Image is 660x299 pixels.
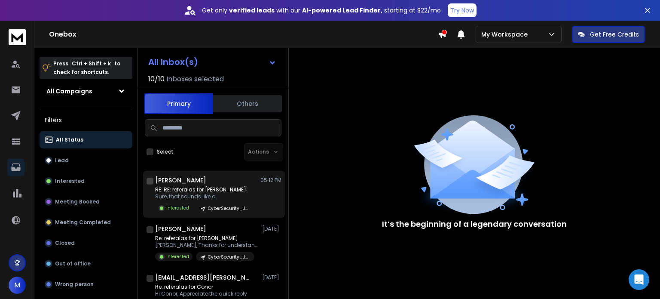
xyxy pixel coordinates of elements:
button: Meeting Booked [40,193,132,210]
p: Get only with our starting at $22/mo [202,6,441,15]
button: Get Free Credits [572,26,645,43]
h1: [PERSON_NAME] [155,176,206,185]
button: M [9,277,26,294]
p: Closed [55,240,75,247]
p: [DATE] [262,274,281,281]
button: Wrong person [40,276,132,293]
p: CyberSecurity_USA [208,205,249,212]
p: Meeting Completed [55,219,111,226]
h3: Inboxes selected [166,74,224,84]
button: All Inbox(s) [141,53,283,71]
h1: All Campaigns [46,87,92,96]
p: Interested [55,178,85,185]
div: Open Intercom Messenger [629,269,649,290]
p: Lead [55,157,69,164]
button: Meeting Completed [40,214,132,231]
button: Try Now [448,3,477,17]
p: Re: referalas for [PERSON_NAME] [155,235,258,242]
p: Sure, that sounds like a [155,193,254,200]
button: Others [213,94,282,113]
p: Re: referalas for Conor [155,284,247,290]
button: All Status [40,131,132,148]
p: Get Free Credits [590,30,639,39]
button: Lead [40,152,132,169]
h1: All Inbox(s) [148,58,198,66]
p: Interested [166,253,189,260]
h1: [EMAIL_ADDRESS][PERSON_NAME][DOMAIN_NAME] [155,273,250,282]
img: logo [9,29,26,45]
button: Primary [144,93,213,114]
p: CyberSecurity_USA [208,254,249,260]
p: Interested [166,205,189,211]
p: It’s the beginning of a legendary conversation [382,218,567,230]
strong: AI-powered Lead Finder, [302,6,382,15]
span: 10 / 10 [148,74,165,84]
p: All Status [56,136,83,143]
button: Closed [40,234,132,252]
h3: Filters [40,114,132,126]
p: 05:12 PM [260,177,281,184]
p: Meeting Booked [55,198,100,205]
p: Out of office [55,260,91,267]
p: [PERSON_NAME], Thanks for understanding. Yes, [155,242,258,249]
button: All Campaigns [40,83,132,100]
h1: Onebox [49,29,438,40]
button: Out of office [40,255,132,272]
p: [DATE] [262,225,281,232]
p: My Workspace [481,30,531,39]
p: RE: RE: referalas for [PERSON_NAME] [155,186,254,193]
span: Ctrl + Shift + k [70,59,112,68]
p: Try Now [450,6,474,15]
p: Press to check for shortcuts. [53,59,120,77]
label: Select [157,148,174,155]
button: Interested [40,173,132,190]
strong: verified leads [229,6,275,15]
h1: [PERSON_NAME] [155,225,206,233]
p: Hi Conor, Appreciate the quick reply [155,290,247,297]
p: Wrong person [55,281,94,288]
